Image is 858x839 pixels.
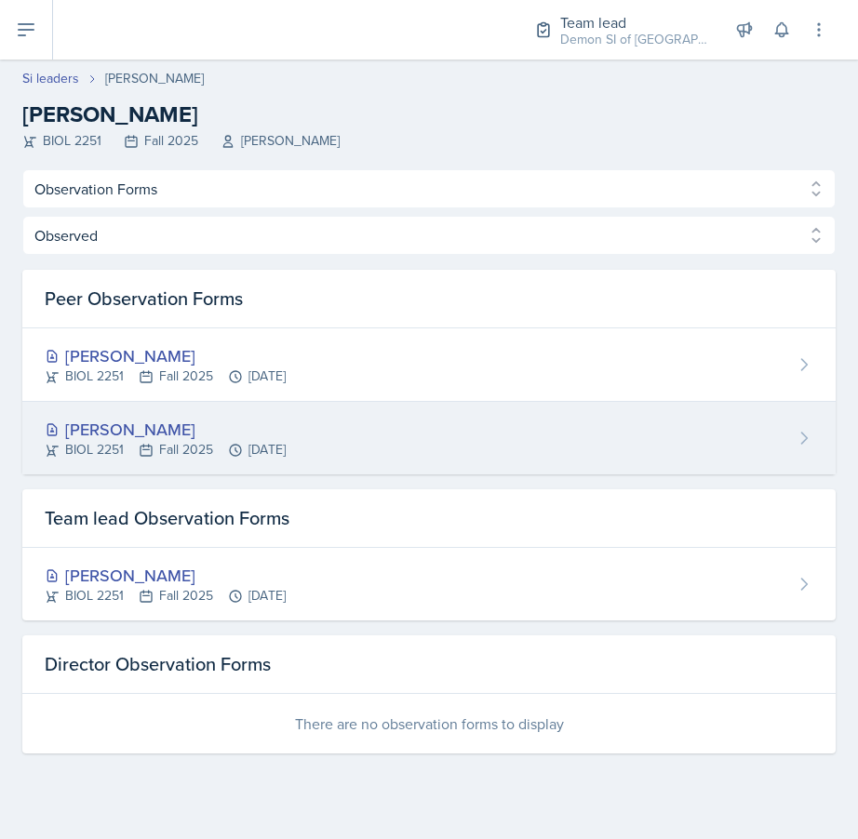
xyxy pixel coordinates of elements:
[22,328,836,402] a: [PERSON_NAME] BIOL 2251Fall 2025[DATE]
[22,489,836,548] div: Team lead Observation Forms
[560,30,709,49] div: Demon SI of [GEOGRAPHIC_DATA] / Fall 2025
[22,98,836,131] h2: [PERSON_NAME]
[45,586,286,606] div: BIOL 2251 Fall 2025 [DATE]
[45,417,286,442] div: [PERSON_NAME]
[45,440,286,459] div: BIOL 2251 Fall 2025 [DATE]
[22,131,836,151] div: BIOL 2251 Fall 2025 [PERSON_NAME]
[22,402,836,474] a: [PERSON_NAME] BIOL 2251Fall 2025[DATE]
[560,11,709,33] div: Team lead
[45,366,286,386] div: BIOL 2251 Fall 2025 [DATE]
[22,635,836,694] div: Director Observation Forms
[22,69,79,88] a: Si leaders
[22,694,836,753] div: There are no observation forms to display
[45,343,286,368] div: [PERSON_NAME]
[22,548,836,620] a: [PERSON_NAME] BIOL 2251Fall 2025[DATE]
[22,270,836,328] div: Peer Observation Forms
[105,69,204,88] div: [PERSON_NAME]
[45,563,286,588] div: [PERSON_NAME]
